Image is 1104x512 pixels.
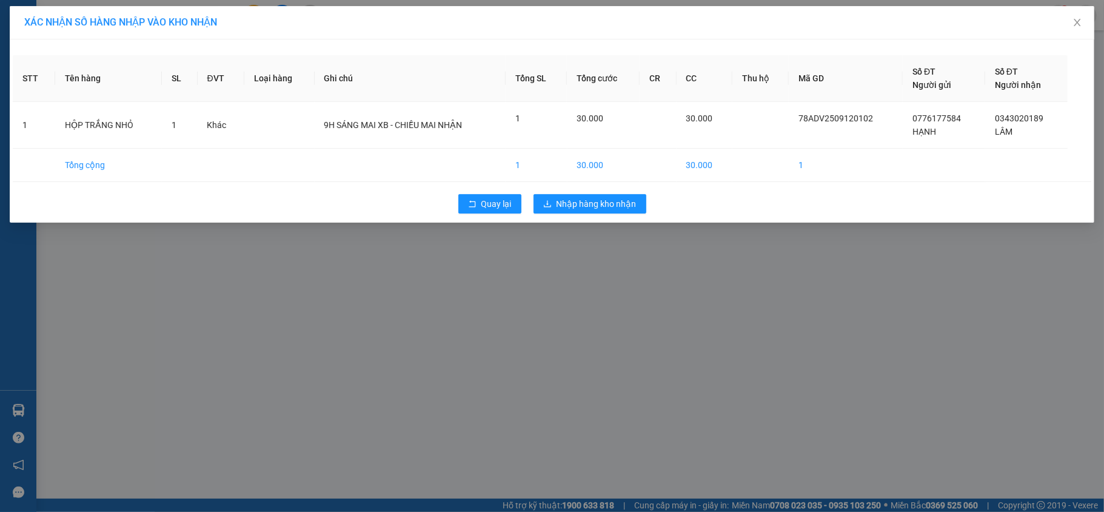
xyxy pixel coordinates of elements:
th: STT [13,55,55,102]
th: Loại hàng [244,55,314,102]
span: HẠNH [912,127,936,136]
button: rollbackQuay lại [458,194,521,214]
span: Nhập hàng kho nhận [557,197,637,211]
th: Thu hộ [732,55,789,102]
th: CR [640,55,677,102]
td: Khác [198,102,245,149]
span: XÁC NHẬN SỐ HÀNG NHẬP VÀO KHO NHẬN [24,16,217,28]
span: Nhận: [95,12,124,24]
th: Mã GD [789,55,903,102]
th: Tổng cước [567,55,640,102]
th: ĐVT [198,55,245,102]
th: SL [162,55,197,102]
span: 9H SÁNG MAI XB - CHIỀU MAI NHẬN [324,120,463,130]
td: 1 [13,102,55,149]
td: Tổng cộng [55,149,162,182]
span: Quay lại [481,197,512,211]
td: 1 [789,149,903,182]
span: 0343020189 [995,113,1043,123]
span: Số ĐT [995,67,1018,76]
th: Ghi chú [315,55,506,102]
span: 78ADV2509120102 [798,113,873,123]
span: LÂM [995,127,1012,136]
button: downloadNhập hàng kho nhận [534,194,646,214]
span: Người gửi [912,80,951,90]
div: c huệ [10,39,86,54]
span: close [1072,18,1082,27]
span: DĐ: [95,63,112,76]
div: VP QL13 [95,10,192,25]
span: Gửi: [10,12,29,24]
span: 1 [172,120,176,130]
td: HỘP TRẮNG NHỎ [55,102,162,149]
span: rollback [468,200,477,209]
span: 30.000 [577,113,603,123]
td: 1 [506,149,567,182]
span: cty number 1 [95,56,172,99]
button: Close [1060,6,1094,40]
th: CC [677,55,732,102]
span: download [543,200,552,209]
th: Tổng SL [506,55,567,102]
td: 30.000 [567,149,640,182]
span: 1 [515,113,520,123]
div: [PERSON_NAME] [95,25,192,39]
span: Số ĐT [912,67,935,76]
div: VP Đắk Nhau [10,10,86,39]
td: 30.000 [677,149,732,182]
span: 30.000 [686,113,713,123]
span: Người nhận [995,80,1041,90]
span: 0776177584 [912,113,961,123]
th: Tên hàng [55,55,162,102]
